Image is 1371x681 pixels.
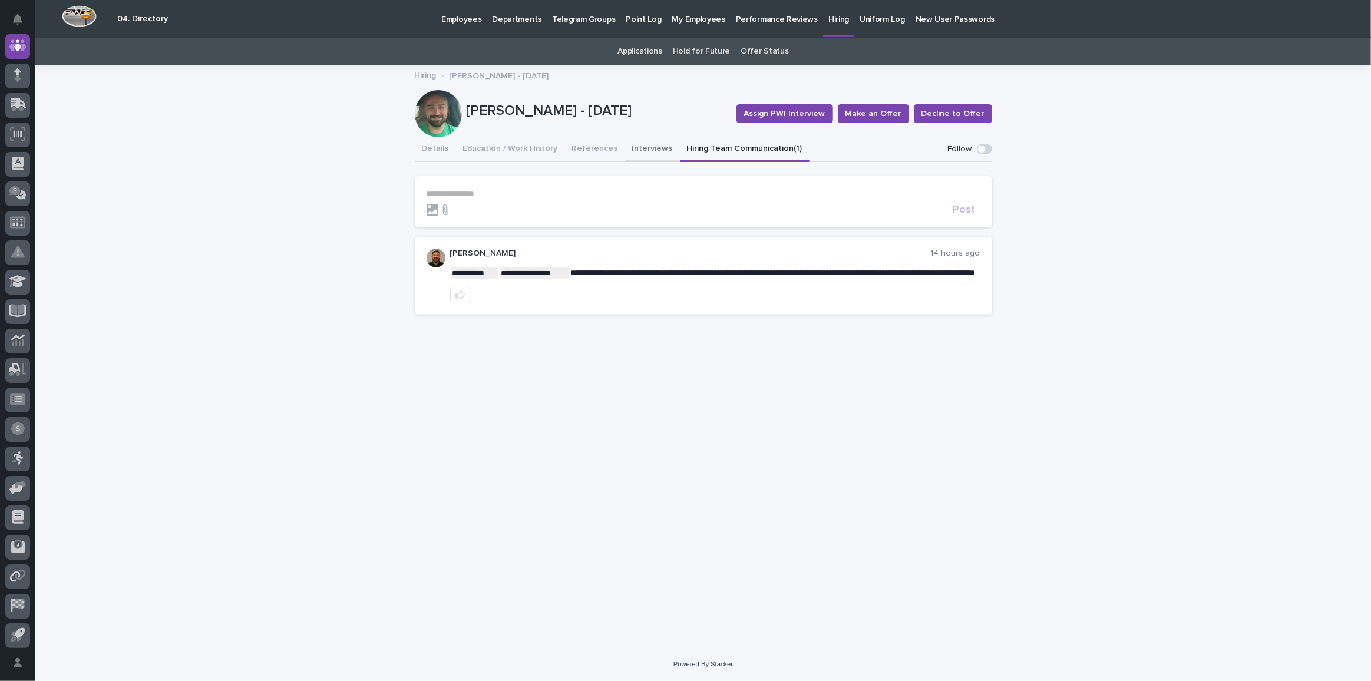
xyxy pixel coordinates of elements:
h2: 04. Directory [117,14,168,24]
img: AOh14GiWKAYVPIbfHyIkyvX2hiPF8_WCcz-HU3nlZscn=s96-c [427,249,445,267]
button: Details [415,137,456,162]
div: Notifications [15,14,30,33]
a: Hold for Future [673,38,730,65]
p: [PERSON_NAME] - [DATE] [450,68,549,81]
span: Make an Offer [845,108,901,120]
a: Hiring [415,68,437,81]
span: Assign PWI Interview [744,108,825,120]
button: Interviews [625,137,680,162]
span: Post [953,204,976,215]
button: Hiring Team Communication (1) [680,137,810,162]
button: Assign PWI Interview [736,104,833,123]
button: Post [949,204,980,215]
a: Applications [618,38,662,65]
button: Make an Offer [838,104,909,123]
a: Powered By Stacker [673,660,733,667]
button: Decline to Offer [914,104,992,123]
button: References [565,137,625,162]
p: 14 hours ago [931,249,980,259]
img: Workspace Logo [62,5,97,27]
p: [PERSON_NAME] [450,249,931,259]
a: Offer Status [741,38,788,65]
button: Education / Work History [456,137,565,162]
p: Follow [948,144,972,154]
button: like this post [450,287,470,302]
p: [PERSON_NAME] - [DATE] [467,103,727,120]
button: Notifications [5,7,30,32]
span: Decline to Offer [921,108,985,120]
